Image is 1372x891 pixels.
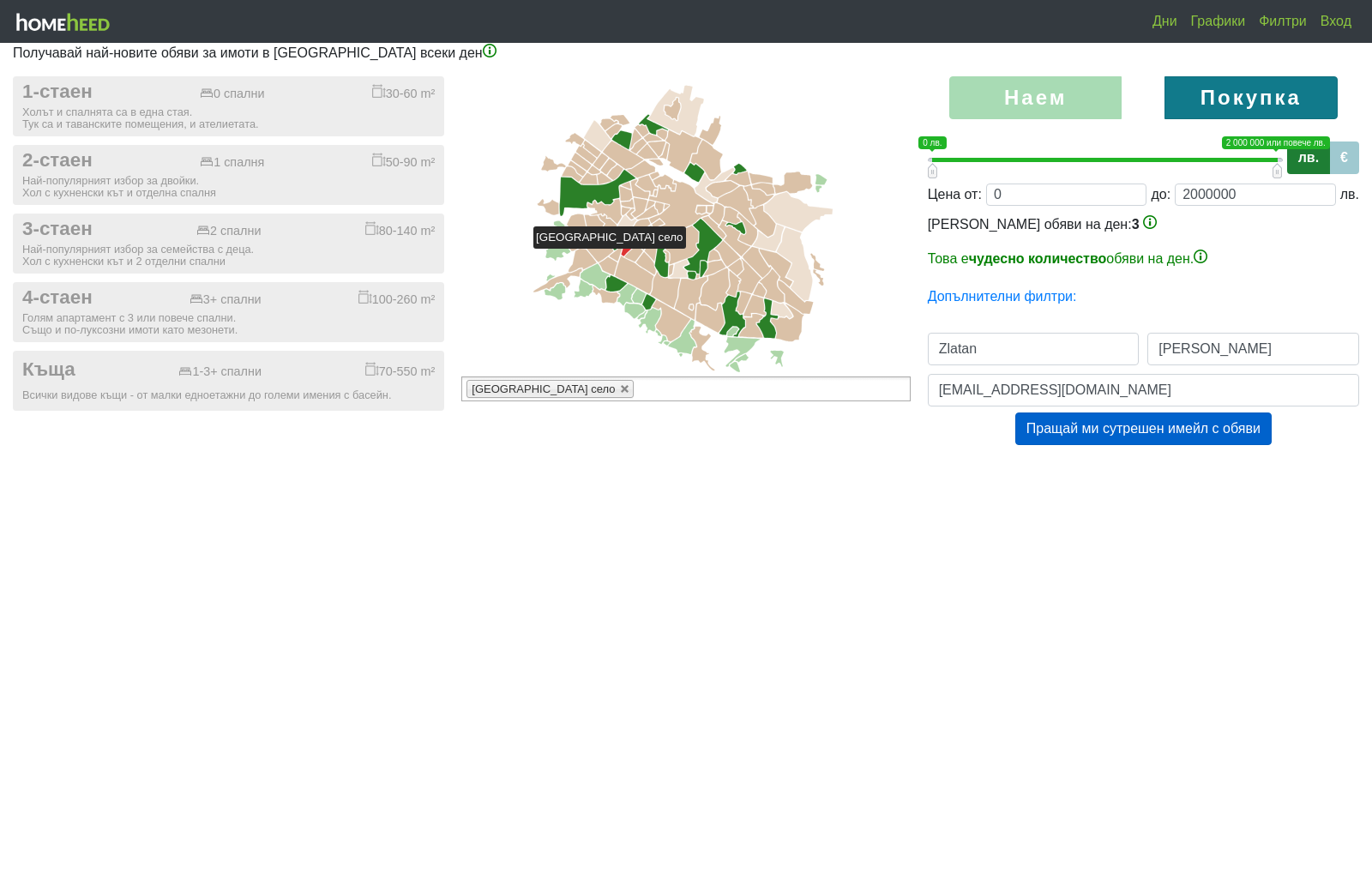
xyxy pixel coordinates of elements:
a: Вход [1314,4,1358,39]
input: Фамилно име [1147,333,1359,365]
a: Филтри [1252,4,1314,39]
a: Графики [1184,4,1253,39]
div: 0 спални [200,87,264,101]
button: Къща 1-3+ спални 70-550 m² Всички видове къщи - от малки едноетажни до големи имения с басейн. [13,351,444,411]
input: Първо име [928,333,1140,365]
span: 3 [1132,217,1140,232]
p: Това е обяви на ден. [928,249,1359,269]
div: [PERSON_NAME] обяви на ден: [928,214,1359,269]
div: 80-140 m² [365,221,436,238]
div: 30-60 m² [372,84,436,101]
a: Допълнителни филтри: [928,289,1077,304]
div: 1-3+ спални [178,364,262,379]
div: Холът и спалнята са в една стая. Тук са и таванските помещения, и ателиетата. [22,106,435,130]
label: лв. [1287,141,1330,174]
span: 2-стаен [22,149,93,172]
span: 3-стаен [22,218,93,241]
button: 3-стаен 2 спални 80-140 m² Най-популярният избор за семейства с деца.Хол с кухненски кът и 2 отде... [13,214,444,274]
label: Наем [949,76,1122,119]
div: Цена от: [928,184,982,205]
span: 0 лв. [918,136,946,149]
a: Дни [1146,4,1184,39]
p: Получавай най-новите обяви за имоти в [GEOGRAPHIC_DATA] всеки ден [13,43,1359,63]
b: чудесно количество [969,251,1107,266]
img: info-3.png [1143,215,1157,229]
div: лв. [1340,184,1359,205]
div: 3+ спални [190,292,262,307]
span: 4-стаен [22,286,93,310]
div: Най-популярният избор за семейства с деца. Хол с кухненски кът и 2 отделни спални [22,244,435,268]
button: 2-стаен 1 спалня 50-90 m² Най-популярният избор за двойки.Хол с кухненски кът и отделна спалня [13,145,444,205]
span: Къща [22,358,75,382]
label: Покупка [1164,76,1337,119]
div: 70-550 m² [365,362,436,379]
img: info-3.png [1194,250,1207,263]
button: 4-стаен 3+ спални 100-260 m² Голям апартамент с 3 или повече спални.Също и по-луксозни имоти като... [13,282,444,342]
div: 100-260 m² [358,290,436,307]
span: [GEOGRAPHIC_DATA] село [472,382,615,395]
div: Голям апартамент с 3 или повече спални. Също и по-луксозни имоти като мезонети. [22,312,435,336]
div: до: [1151,184,1170,205]
img: info-3.png [483,44,496,57]
button: 1-стаен 0 спални 30-60 m² Холът и спалнята са в една стая.Тук са и таванските помещения, и ателие... [13,76,444,136]
button: Пращай ми сутрешен имейл с обяви [1015,412,1272,445]
div: 50-90 m² [372,153,436,170]
div: 1 спалня [200,155,264,170]
input: Email [928,374,1359,406]
div: 2 спални [196,224,261,238]
label: € [1329,141,1359,174]
div: Най-популярният избор за двойки. Хол с кухненски кът и отделна спалня [22,175,435,199]
div: Всички видове къщи - от малки едноетажни до големи имения с басейн. [22,389,435,401]
span: 1-стаен [22,81,93,104]
span: 2 000 000 или повече лв. [1222,136,1330,149]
